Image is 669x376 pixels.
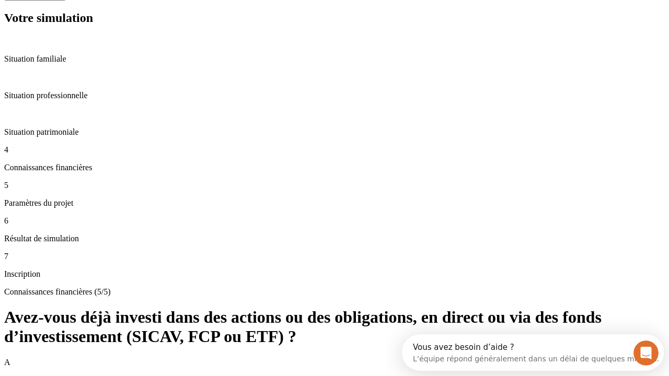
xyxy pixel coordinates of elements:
p: Connaissances financières [4,163,665,172]
p: 7 [4,252,665,261]
div: Ouvrir le Messenger Intercom [4,4,288,33]
h1: Avez-vous déjà investi dans des actions ou des obligations, en direct ou via des fonds d’investis... [4,308,665,346]
iframe: Intercom live chat discovery launcher [402,334,664,371]
div: L’équipe répond généralement dans un délai de quelques minutes. [11,17,257,28]
p: A [4,358,665,367]
p: Inscription [4,269,665,279]
p: Situation professionnelle [4,91,665,100]
p: Paramètres du projet [4,198,665,208]
h2: Votre simulation [4,11,665,25]
p: 6 [4,216,665,226]
p: Situation familiale [4,54,665,64]
p: Situation patrimoniale [4,127,665,137]
p: 4 [4,145,665,155]
p: 5 [4,181,665,190]
iframe: Intercom live chat [633,340,659,366]
p: Connaissances financières (5/5) [4,287,665,297]
div: Vous avez besoin d’aide ? [11,9,257,17]
p: Résultat de simulation [4,234,665,243]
